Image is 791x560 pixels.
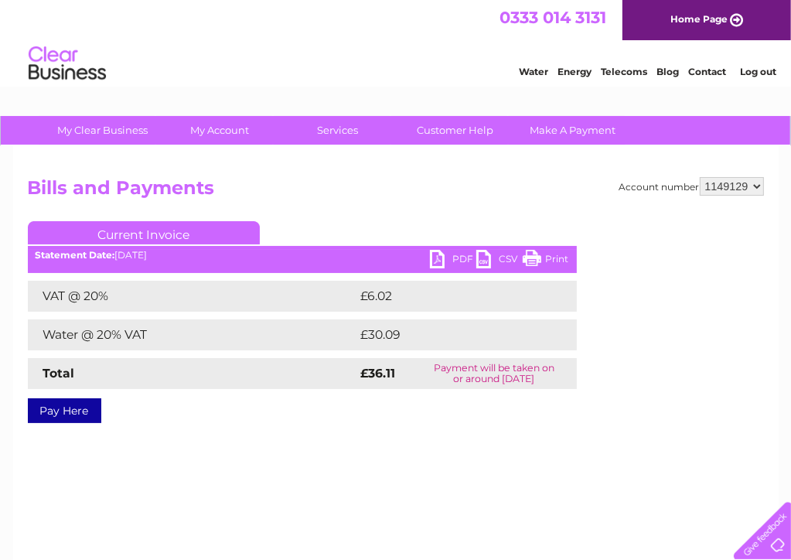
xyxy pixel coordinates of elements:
[28,40,107,87] img: logo.png
[619,177,764,196] div: Account number
[43,366,75,381] strong: Total
[357,319,547,350] td: £30.09
[28,221,260,244] a: Current Invoice
[519,66,548,77] a: Water
[156,116,284,145] a: My Account
[430,250,476,272] a: PDF
[357,281,540,312] td: £6.02
[361,366,396,381] strong: £36.11
[28,250,577,261] div: [DATE]
[39,116,166,145] a: My Clear Business
[36,249,115,261] b: Statement Date:
[476,250,523,272] a: CSV
[31,9,762,75] div: Clear Business is a trading name of Verastar Limited (registered in [GEOGRAPHIC_DATA] No. 3667643...
[411,358,576,389] td: Payment will be taken on or around [DATE]
[523,250,569,272] a: Print
[28,177,764,207] h2: Bills and Payments
[391,116,519,145] a: Customer Help
[557,66,592,77] a: Energy
[28,319,357,350] td: Water @ 20% VAT
[740,66,776,77] a: Log out
[274,116,401,145] a: Services
[28,398,101,423] a: Pay Here
[509,116,636,145] a: Make A Payment
[656,66,679,77] a: Blog
[499,8,606,27] a: 0333 014 3131
[688,66,726,77] a: Contact
[28,281,357,312] td: VAT @ 20%
[601,66,647,77] a: Telecoms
